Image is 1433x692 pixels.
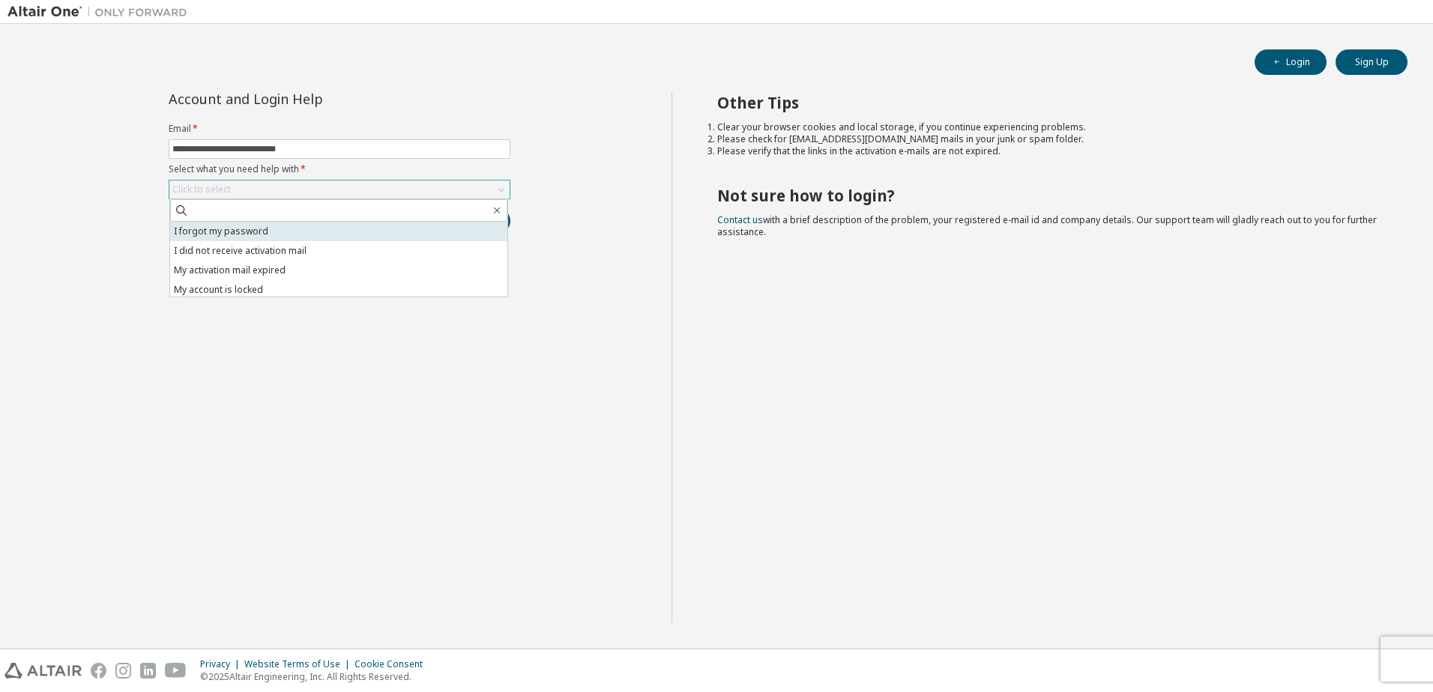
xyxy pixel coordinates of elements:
div: Privacy [200,658,244,670]
label: Select what you need help with [169,163,510,175]
h2: Not sure how to login? [717,186,1381,205]
p: © 2025 Altair Engineering, Inc. All Rights Reserved. [200,670,432,683]
div: Website Terms of Use [244,658,355,670]
img: linkedin.svg [140,663,156,679]
img: youtube.svg [165,663,187,679]
span: with a brief description of the problem, your registered e-mail id and company details. Our suppo... [717,213,1377,238]
div: Account and Login Help [169,93,442,105]
img: instagram.svg [115,663,131,679]
label: Email [169,123,510,135]
button: Sign Up [1336,49,1408,75]
img: facebook.svg [91,663,106,679]
li: I forgot my password [170,222,507,241]
h2: Other Tips [717,93,1381,112]
button: Login [1255,49,1327,75]
li: Clear your browser cookies and local storage, if you continue experiencing problems. [717,121,1381,133]
img: Altair One [7,4,195,19]
div: Cookie Consent [355,658,432,670]
div: Click to select [172,183,231,195]
img: altair_logo.svg [4,663,82,679]
div: Click to select [169,180,510,198]
li: Please check for [EMAIL_ADDRESS][DOMAIN_NAME] mails in your junk or spam folder. [717,133,1381,145]
li: Please verify that the links in the activation e-mails are not expired. [717,145,1381,157]
a: Contact us [717,213,763,226]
